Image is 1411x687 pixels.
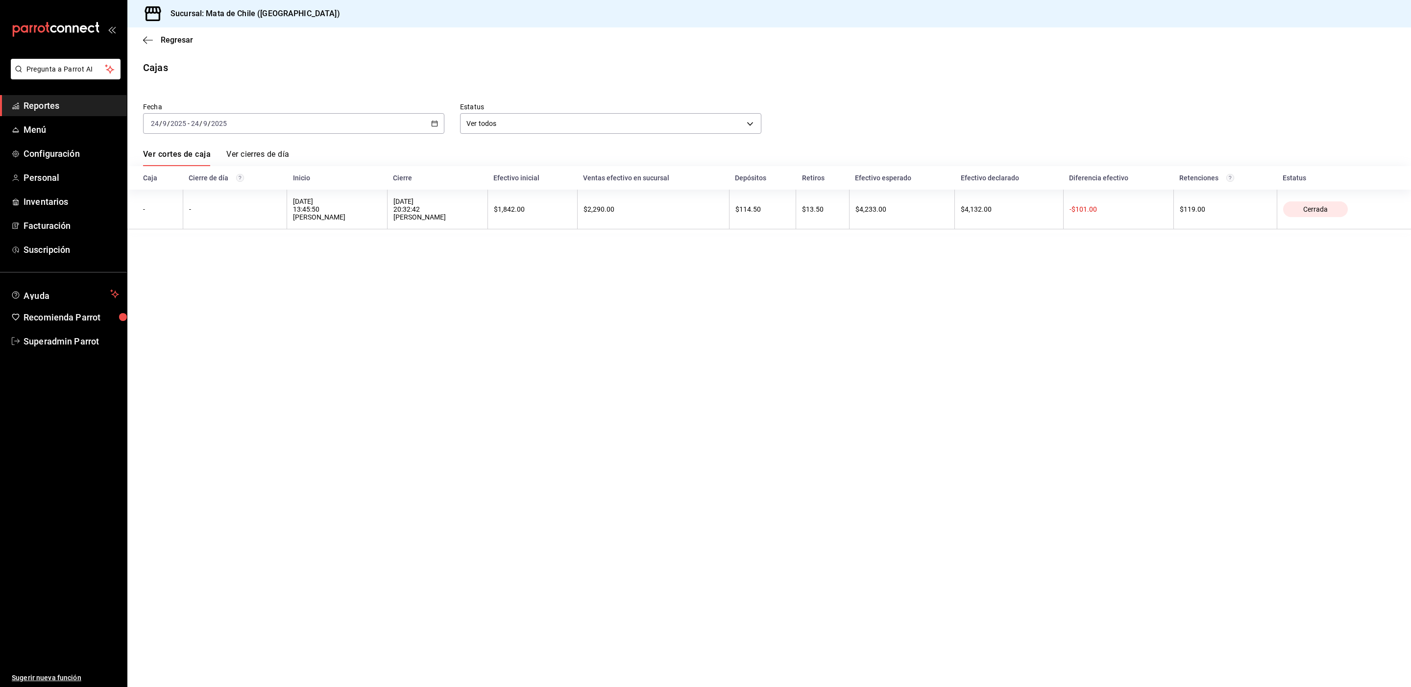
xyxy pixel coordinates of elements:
[189,174,281,182] div: Cierre de día
[236,174,244,182] svg: El número de cierre de día es consecutivo y consolida todos los cortes de caja previos en un únic...
[584,205,723,213] div: $2,290.00
[24,195,119,208] span: Inventarios
[170,120,187,127] input: ----
[961,205,1057,213] div: $4,132.00
[393,197,482,221] div: [DATE] 20:32:42 [PERSON_NAME]
[108,25,116,33] button: open_drawer_menu
[24,219,119,232] span: Facturación
[203,120,208,127] input: --
[24,288,106,300] span: Ayuda
[494,205,571,213] div: $1,842.00
[735,174,790,182] div: Depósitos
[143,103,444,110] label: Fecha
[208,120,211,127] span: /
[1069,174,1168,182] div: Diferencia efectivo
[199,120,202,127] span: /
[12,673,119,683] span: Sugerir nueva función
[143,174,177,182] div: Caja
[460,113,761,134] div: Ver todos
[191,120,199,127] input: --
[293,197,381,221] div: [DATE] 13:45:50 [PERSON_NAME]
[24,243,119,256] span: Suscripción
[802,205,843,213] div: $13.50
[143,205,177,213] div: -
[1283,174,1395,182] div: Estatus
[189,205,281,213] div: -
[188,120,190,127] span: -
[143,60,168,75] div: Cajas
[493,174,571,182] div: Efectivo inicial
[24,311,119,324] span: Recomienda Parrot
[161,35,193,45] span: Regresar
[163,8,340,20] h3: Sucursal: Mata de Chile ([GEOGRAPHIC_DATA])
[393,174,482,182] div: Cierre
[1179,174,1271,182] div: Retenciones
[7,71,121,81] a: Pregunta a Parrot AI
[1180,205,1271,213] div: $119.00
[961,174,1058,182] div: Efectivo declarado
[24,123,119,136] span: Menú
[1299,205,1332,213] span: Cerrada
[1226,174,1234,182] svg: Total de retenciones de propinas registradas
[855,174,949,182] div: Efectivo esperado
[293,174,382,182] div: Inicio
[143,149,211,166] a: Ver cortes de caja
[460,103,761,110] label: Estatus
[11,59,121,79] button: Pregunta a Parrot AI
[583,174,723,182] div: Ventas efectivo en sucursal
[24,99,119,112] span: Reportes
[150,120,159,127] input: --
[802,174,844,182] div: Retiros
[1070,205,1168,213] div: -$101.00
[226,149,289,166] a: Ver cierres de día
[735,205,790,213] div: $114.50
[26,64,105,74] span: Pregunta a Parrot AI
[159,120,162,127] span: /
[24,335,119,348] span: Superadmin Parrot
[143,35,193,45] button: Regresar
[24,147,119,160] span: Configuración
[143,149,289,166] div: navigation tabs
[162,120,167,127] input: --
[211,120,227,127] input: ----
[167,120,170,127] span: /
[24,171,119,184] span: Personal
[855,205,949,213] div: $4,233.00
